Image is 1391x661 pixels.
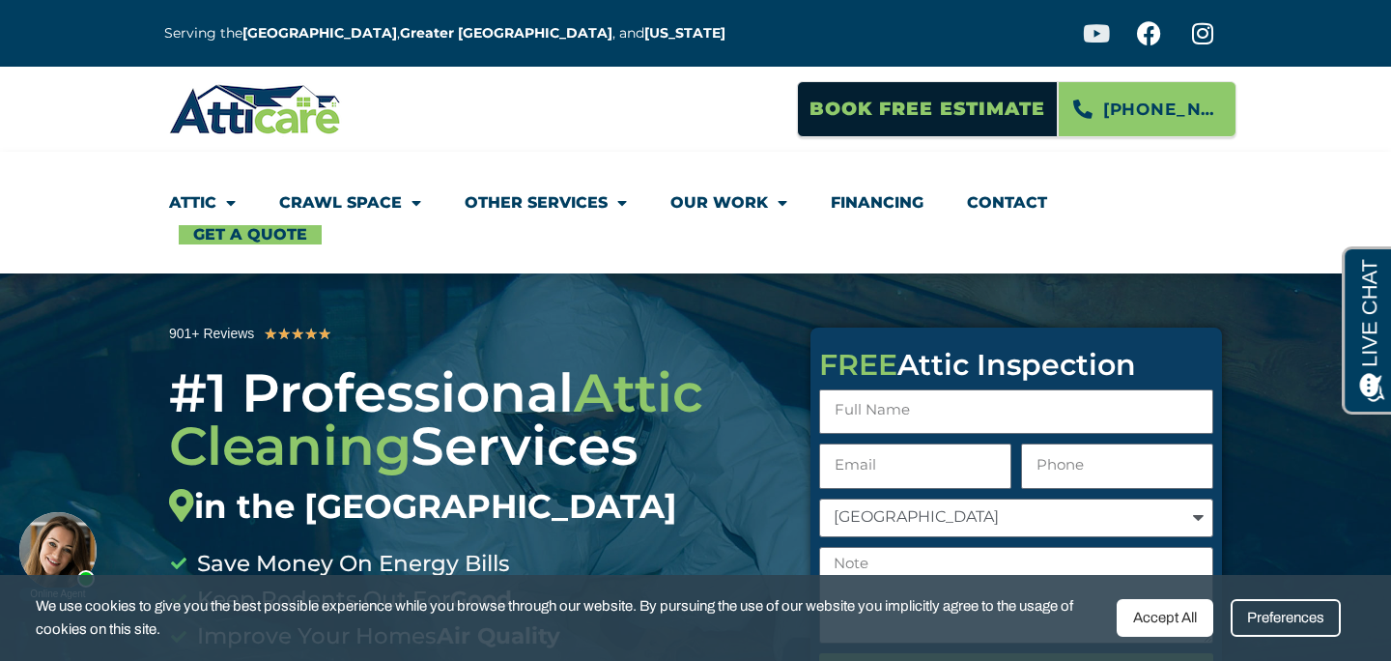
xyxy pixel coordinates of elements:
a: Financing [831,181,923,225]
span: FREE [819,347,897,383]
input: Full Name [819,389,1213,435]
a: [GEOGRAPHIC_DATA] [242,24,397,42]
a: Other Services [465,181,627,225]
iframe: Chat Invitation [10,458,319,603]
i: ★ [318,322,331,347]
div: 5/5 [264,322,331,347]
span: Attic Cleaning [169,360,703,478]
i: ★ [264,322,277,347]
a: Our Work [670,181,787,225]
div: in the [GEOGRAPHIC_DATA] [169,487,781,527]
p: Serving the , , and [164,22,740,44]
div: Preferences [1231,599,1341,637]
nav: Menu [169,181,1222,244]
div: 901+ Reviews [169,323,254,345]
a: Contact [967,181,1047,225]
div: Accept All [1117,599,1213,637]
input: Only numbers and phone characters (#, -, *, etc) are accepted. [1021,444,1213,489]
a: Greater [GEOGRAPHIC_DATA] [400,24,612,42]
a: [US_STATE] [644,24,725,42]
div: Attic Inspection [819,351,1213,380]
input: Email [819,444,1011,489]
span: Save Money On Energy Bills [192,546,510,583]
span: We use cookies to give you the best possible experience while you browse through our website. By ... [36,594,1102,642]
span: Opens a chat window [47,15,156,40]
a: Crawl Space [279,181,421,225]
a: Get A Quote [179,225,322,244]
i: ★ [304,322,318,347]
div: #1 Professional Services [169,366,781,527]
i: ★ [291,322,304,347]
i: ★ [277,322,291,347]
span: [PHONE_NUMBER] [1103,93,1221,126]
span: Book Free Estimate [809,91,1045,128]
a: [PHONE_NUMBER] [1058,81,1236,137]
a: Attic [169,181,236,225]
a: Book Free Estimate [797,81,1058,137]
